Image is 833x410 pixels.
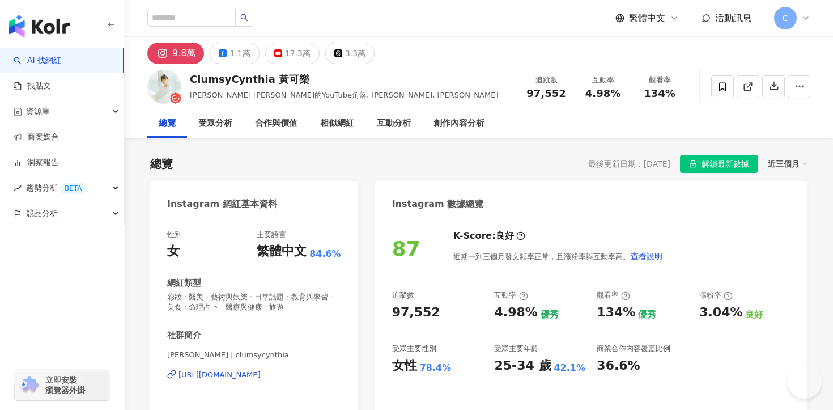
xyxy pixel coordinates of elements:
[689,160,697,168] span: lock
[159,117,176,130] div: 總覽
[26,175,86,201] span: 趨勢分析
[320,117,354,130] div: 相似網紅
[581,74,624,86] div: 互動率
[494,304,537,322] div: 4.98%
[240,14,248,22] span: search
[14,132,59,143] a: 商案媒合
[526,87,566,99] span: 97,552
[325,43,375,64] button: 3.3萬
[699,304,742,322] div: 3.04%
[167,370,341,380] a: [URL][DOMAIN_NAME]
[597,357,640,375] div: 36.6%
[453,230,525,242] div: K-Score :
[433,117,484,130] div: 創作內容分析
[699,290,733,301] div: 漲粉率
[768,157,807,171] div: 近三個月
[588,159,670,168] div: 最後更新日期：[DATE]
[147,70,181,104] img: KOL Avatar
[702,155,749,174] span: 解鎖最新數據
[453,245,663,268] div: 近期一到三個月發文頻率正常，且漲粉率與互動率高。
[15,370,110,400] a: chrome extension立即安裝 瀏覽器外掛
[167,350,341,360] span: [PERSON_NAME] | clumsycynthia
[285,45,311,61] div: 17.3萬
[680,155,758,173] button: 解鎖最新數據
[345,45,365,61] div: 3.3萬
[554,362,586,374] div: 42.1%
[14,81,51,92] a: 找貼文
[14,55,61,66] a: searchAI 找網紅
[167,243,180,260] div: 女
[178,370,261,380] div: [URL][DOMAIN_NAME]
[745,308,763,321] div: 良好
[26,99,50,124] span: 資源庫
[392,344,436,354] div: 受眾主要性別
[525,74,568,86] div: 追蹤數
[167,292,341,312] span: 彩妝 · 醫美 · 藝術與娛樂 · 日常話題 · 教育與學習 · 美食 · 命理占卜 · 醫療與健康 · 旅遊
[597,290,630,301] div: 觀看率
[210,43,259,64] button: 1.1萬
[18,376,40,394] img: chrome extension
[392,198,484,210] div: Instagram 數據總覽
[585,88,620,99] span: 4.98%
[198,117,232,130] div: 受眾分析
[14,157,59,168] a: 洞察報告
[631,252,662,261] span: 查看說明
[638,308,656,321] div: 優秀
[496,230,514,242] div: 良好
[257,230,286,240] div: 主要語言
[147,43,204,64] button: 9.8萬
[9,15,70,37] img: logo
[644,88,675,99] span: 134%
[788,365,822,399] iframe: Help Scout Beacon - Open
[150,156,173,172] div: 總覽
[45,375,85,395] span: 立即安裝 瀏覽器外掛
[715,12,751,23] span: 活動訊息
[167,198,277,210] div: Instagram 網紅基本資料
[257,243,307,260] div: 繁體中文
[167,329,201,341] div: 社群簡介
[167,230,182,240] div: 性別
[392,290,414,301] div: 追蹤數
[392,357,417,375] div: 女性
[541,308,559,321] div: 優秀
[494,344,538,354] div: 受眾主要年齡
[597,344,670,354] div: 商業合作內容覆蓋比例
[167,277,201,289] div: 網紅類型
[420,362,452,374] div: 78.4%
[14,184,22,192] span: rise
[494,357,551,375] div: 25-34 歲
[309,248,341,260] span: 84.6%
[494,290,528,301] div: 互動率
[392,237,420,260] div: 87
[630,245,663,268] button: 查看說明
[629,12,665,24] span: 繁體中文
[638,74,681,86] div: 觀看率
[392,304,440,322] div: 97,552
[26,201,58,226] span: 競品分析
[60,183,86,194] div: BETA
[377,117,411,130] div: 互動分析
[783,12,788,24] span: C
[190,72,498,86] div: ClumsyCynthia 黃可樂
[597,304,635,322] div: 134%
[229,45,250,61] div: 1.1萬
[255,117,297,130] div: 合作與價值
[172,45,195,61] div: 9.8萬
[190,91,498,99] span: [PERSON_NAME] [PERSON_NAME]的YouTube角落, [PERSON_NAME], [PERSON_NAME]
[265,43,320,64] button: 17.3萬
